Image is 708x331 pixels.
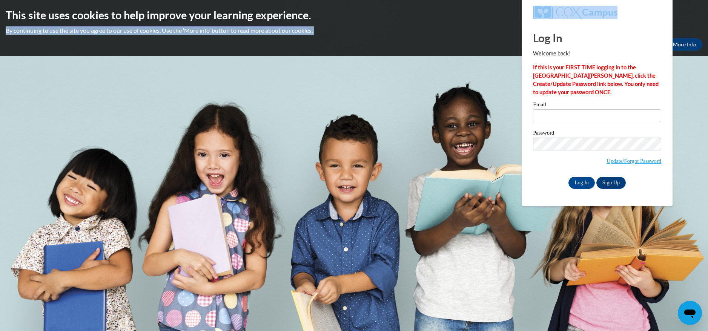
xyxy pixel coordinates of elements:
p: By continuing to use the site you agree to our use of cookies. Use the ‘More info’ button to read... [6,26,702,35]
h2: This site uses cookies to help improve your learning experience. [6,8,702,23]
label: Password [533,130,661,138]
label: Email [533,102,661,109]
h1: Log In [533,30,661,46]
input: Log In [568,177,595,189]
a: Update/Forgot Password [607,158,661,164]
a: More Info [667,38,702,51]
a: COX Campus [533,6,661,19]
p: Welcome back! [533,49,661,58]
iframe: Button to launch messaging window [678,301,702,325]
a: Sign Up [596,177,626,189]
strong: If this is your FIRST TIME logging in to the [GEOGRAPHIC_DATA][PERSON_NAME], click the Create/Upd... [533,64,659,95]
img: COX Campus [533,6,617,19]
